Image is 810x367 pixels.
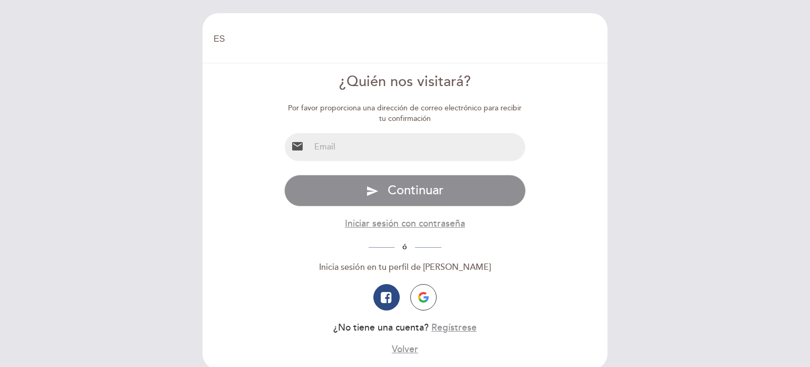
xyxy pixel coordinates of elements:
img: icon-google.png [418,292,429,303]
div: Inicia sesión en tu perfil de [PERSON_NAME] [284,261,526,274]
button: send Continuar [284,175,526,206]
button: Volver [392,343,418,356]
button: Regístrese [431,321,477,334]
span: ó [394,242,415,251]
input: Email [310,133,526,161]
span: Continuar [388,183,443,198]
button: Iniciar sesión con contraseña [345,217,465,230]
div: ¿Quién nos visitará? [284,72,526,92]
span: ¿No tiene una cuenta? [333,322,429,333]
i: send [366,185,379,197]
i: email [291,140,304,153]
div: Por favor proporciona una dirección de correo electrónico para recibir tu confirmación [284,103,526,124]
